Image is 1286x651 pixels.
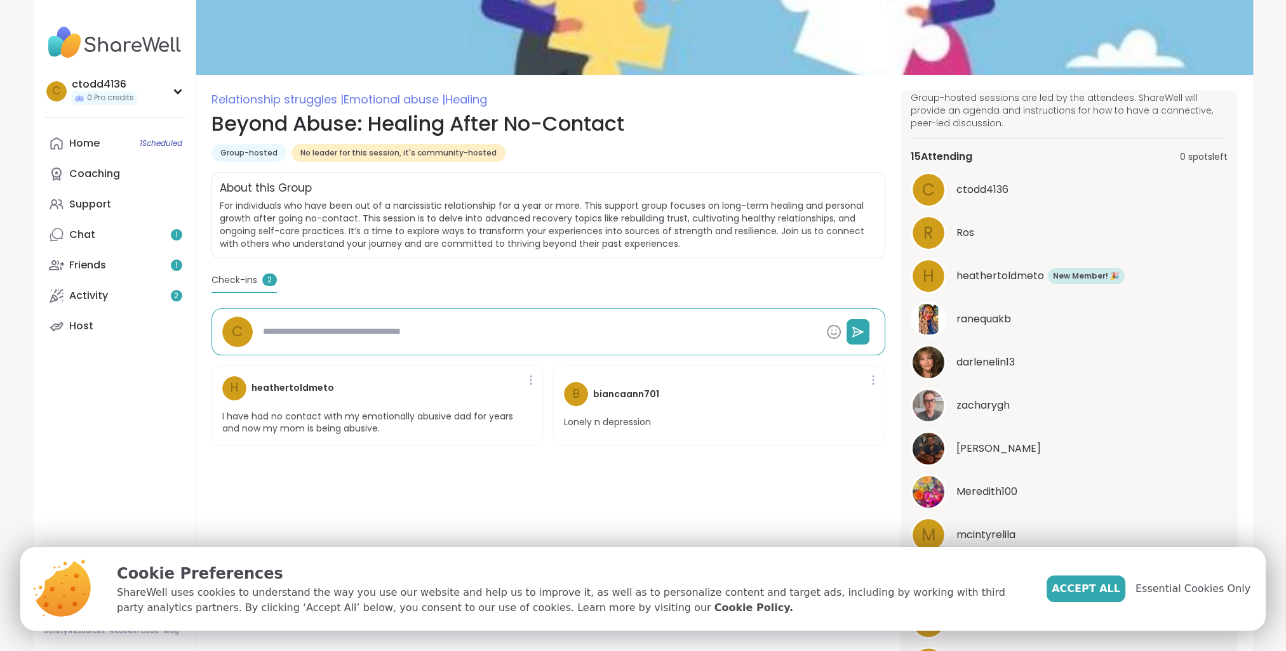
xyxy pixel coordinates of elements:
div: Home [69,136,100,150]
h4: biancaann701 [593,388,659,401]
span: Anchit [956,441,1041,456]
p: I have had no contact with my emotionally abusive dad for years and now my mom is being abusive. [222,411,533,435]
div: Host [69,319,93,333]
img: Anchit [913,433,944,464]
span: No leader for this session, it's community-hosted [300,148,497,158]
img: zacharygh [913,390,944,421]
a: RRos [911,215,1228,251]
a: Friends1 [44,250,185,280]
span: b [573,385,580,404]
img: Meredith100 [913,476,944,508]
span: Group-hosted [220,148,278,158]
div: Chat [69,228,95,242]
a: Home1Scheduled [44,128,185,159]
a: Support [44,189,185,220]
span: 1 [175,230,178,240]
img: ranequakb [913,303,944,335]
span: R [923,221,934,246]
h2: About this Group [220,180,312,197]
span: Essential Cookies Only [1135,581,1250,596]
a: Activity2 [44,280,185,311]
span: m [921,523,935,548]
p: Lonely n depression [564,416,651,429]
span: ranequakb [956,312,1011,327]
a: Safety Resources [44,627,105,636]
a: Coaching [44,159,185,189]
span: h [231,379,238,397]
span: Meredith100 [956,484,1017,499]
a: Host [44,311,185,341]
span: Healing [445,91,487,107]
span: 1 Scheduled [140,138,182,148]
img: darlenelin13 [913,346,944,378]
div: Support [69,197,111,211]
span: 1 [175,260,178,271]
div: ctodd4136 [72,77,137,91]
button: Accept All [1047,575,1125,602]
span: 2 [174,291,178,301]
a: zacharyghzacharygh [911,388,1228,423]
span: For individuals who have been out of a narcissistic relationship for a year or more. This support... [220,199,877,250]
span: ctodd4136 [956,182,1008,197]
span: Relationship struggles | [211,91,344,107]
h1: Beyond Abuse: Healing After No-Contact [211,109,885,139]
span: c [232,320,243,343]
span: Accept All [1052,581,1120,596]
span: 15 Attending [911,149,972,164]
a: Redeem Code [110,627,159,636]
a: mmcintyrelila [911,517,1228,553]
div: Activity [69,289,108,303]
span: Check-ins [211,273,257,287]
a: Meredith100Meredith100 [911,474,1228,510]
span: 0 Pro credits [87,93,134,103]
span: mcintyrelila [956,527,1015,542]
span: h [923,264,934,289]
span: New Member! 🎉 [1053,270,1120,282]
a: Blog [164,627,179,636]
div: Friends [69,258,106,272]
img: ShareWell Nav Logo [44,20,185,65]
span: darlenelin13 [956,355,1015,370]
a: cctodd4136 [911,172,1228,207]
span: zacharygh [956,398,1010,413]
a: Cookie Policy. [714,600,793,615]
span: Emotional abuse | [344,91,445,107]
a: Anchit[PERSON_NAME] [911,431,1228,466]
a: Chat1 [44,220,185,250]
span: c [52,83,60,100]
span: Group-hosted sessions are led by the attendees. ShareWell will provide an agenda and instructions... [911,91,1228,129]
a: darlenelin13darlenelin13 [911,345,1228,380]
p: Cookie Preferences [117,562,1026,585]
span: c [922,178,935,202]
p: ShareWell uses cookies to understand the way you use our website and help us to improve it, as we... [117,585,1026,615]
span: Ros [956,225,974,240]
a: hheathertoldmetoNew Member! 🎉 [911,258,1228,294]
a: ranequakbranequakb [911,301,1228,337]
span: 0 spots left [1180,150,1228,164]
h4: heathertoldmeto [251,381,334,395]
span: 2 [262,273,277,286]
span: heathertoldmeto [956,268,1044,284]
div: Coaching [69,167,120,181]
